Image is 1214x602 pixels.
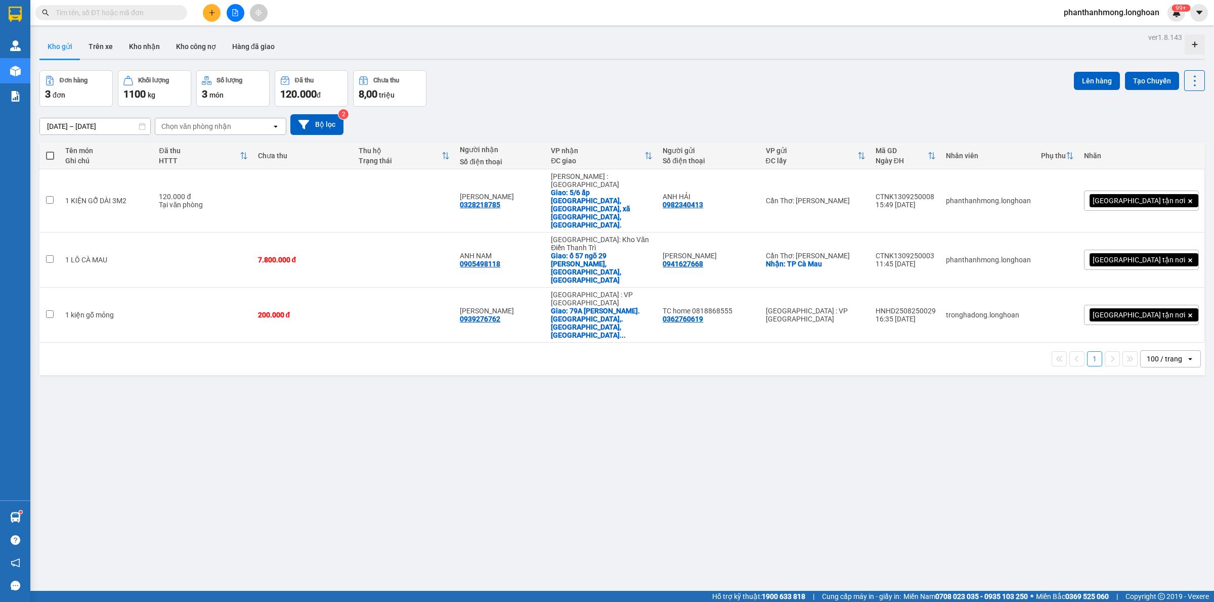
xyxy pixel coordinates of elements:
[876,260,936,268] div: 11:45 [DATE]
[295,77,314,84] div: Đã thu
[712,591,805,602] span: Hỗ trợ kỹ thuật:
[766,147,857,155] div: VP gửi
[168,34,224,59] button: Kho công nợ
[65,157,149,165] div: Ghi chú
[216,77,242,84] div: Số lượng
[1074,72,1120,90] button: Lên hàng
[663,147,755,155] div: Người gửi
[275,70,348,107] button: Đã thu120.000đ
[946,197,1031,205] div: phanthanhmong.longhoan
[1065,592,1109,600] strong: 0369 525 060
[762,592,805,600] strong: 1900 633 818
[154,143,252,169] th: Toggle SortBy
[42,9,49,16] span: search
[1084,152,1199,160] div: Nhãn
[1125,72,1179,90] button: Tạo Chuyến
[10,66,21,76] img: warehouse-icon
[663,307,755,315] div: TC home 0818868555
[10,40,21,51] img: warehouse-icon
[354,143,455,169] th: Toggle SortBy
[761,143,871,169] th: Toggle SortBy
[663,315,703,323] div: 0362760619
[45,88,51,100] span: 3
[903,591,1028,602] span: Miền Nam
[56,7,175,18] input: Tìm tên, số ĐT hoặc mã đơn
[551,157,644,165] div: ĐC giao
[159,201,247,209] div: Tại văn phòng
[460,158,541,166] div: Số điện thoại
[1030,594,1033,598] span: ⚪️
[1148,32,1182,43] div: ver 1.8.143
[232,9,239,16] span: file-add
[39,34,80,59] button: Kho gửi
[546,143,658,169] th: Toggle SortBy
[209,91,224,99] span: món
[551,291,653,307] div: [GEOGRAPHIC_DATA] : VP [GEOGRAPHIC_DATA]
[551,307,653,339] div: Giao: 79A Đoàn Thị Điểm. Dương Đông,. Phú Quốc, Kiên Giang
[551,189,653,229] div: Giao: 5/6 ấp Đông Lân, đường kênh T2, xã Bà Điểm, TPHCM.
[208,9,215,16] span: plus
[19,511,22,514] sup: 1
[876,252,936,260] div: CTNK1309250003
[766,307,865,323] div: [GEOGRAPHIC_DATA] : VP [GEOGRAPHIC_DATA]
[663,260,703,268] div: 0941627668
[11,581,20,590] span: message
[373,77,399,84] div: Chưa thu
[11,558,20,568] span: notification
[1185,34,1205,55] div: Tạo kho hàng mới
[663,157,755,165] div: Số điện thoại
[1186,355,1194,363] svg: open
[551,236,653,252] div: [GEOGRAPHIC_DATA]: Kho Văn Điển Thanh Trì
[876,315,936,323] div: 16:35 [DATE]
[1036,591,1109,602] span: Miền Bắc
[460,193,541,201] div: MINH TUỆ
[946,152,1031,160] div: Nhân viên
[159,157,239,165] div: HTTT
[1116,591,1118,602] span: |
[359,88,377,100] span: 8,00
[353,70,426,107] button: Chưa thu8,00 triệu
[227,4,244,22] button: file-add
[202,88,207,100] span: 3
[663,193,755,201] div: ANH HẢI
[460,146,541,154] div: Người nhận
[1087,351,1102,366] button: 1
[11,535,20,545] span: question-circle
[250,4,268,22] button: aim
[1172,5,1190,12] sup: 424
[10,512,21,523] img: warehouse-icon
[460,252,541,260] div: ANH NAM
[80,34,121,59] button: Trên xe
[663,201,703,209] div: 0982340413
[946,311,1031,319] div: tronghadong.longhoan
[1093,196,1185,205] span: [GEOGRAPHIC_DATA] tận nơi
[65,197,149,205] div: 1 KIỆN GỖ DÀI 3M2
[1041,152,1066,160] div: Phụ thu
[161,121,231,131] div: Chọn văn phòng nhận
[203,4,221,22] button: plus
[1093,310,1185,319] span: [GEOGRAPHIC_DATA] tận nơi
[876,193,936,201] div: CTNK1309250008
[379,91,395,99] span: triệu
[196,70,270,107] button: Số lượng3món
[876,157,928,165] div: Ngày ĐH
[280,88,317,100] span: 120.000
[65,256,149,264] div: 1 LÔ CÀ MAU
[317,91,321,99] span: đ
[53,91,65,99] span: đơn
[946,256,1031,264] div: phanthanhmong.longhoan
[822,591,901,602] span: Cung cấp máy in - giấy in:
[255,9,262,16] span: aim
[871,143,941,169] th: Toggle SortBy
[1172,8,1181,17] img: icon-new-feature
[65,147,149,155] div: Tên món
[40,118,150,134] input: Select a date range.
[1036,143,1079,169] th: Toggle SortBy
[258,256,349,264] div: 7.800.000 đ
[1093,255,1185,264] span: [GEOGRAPHIC_DATA] tận nơi
[1158,593,1165,600] span: copyright
[766,157,857,165] div: ĐC lấy
[766,197,865,205] div: Cần Thơ: [PERSON_NAME]
[159,147,239,155] div: Đã thu
[60,77,88,84] div: Đơn hàng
